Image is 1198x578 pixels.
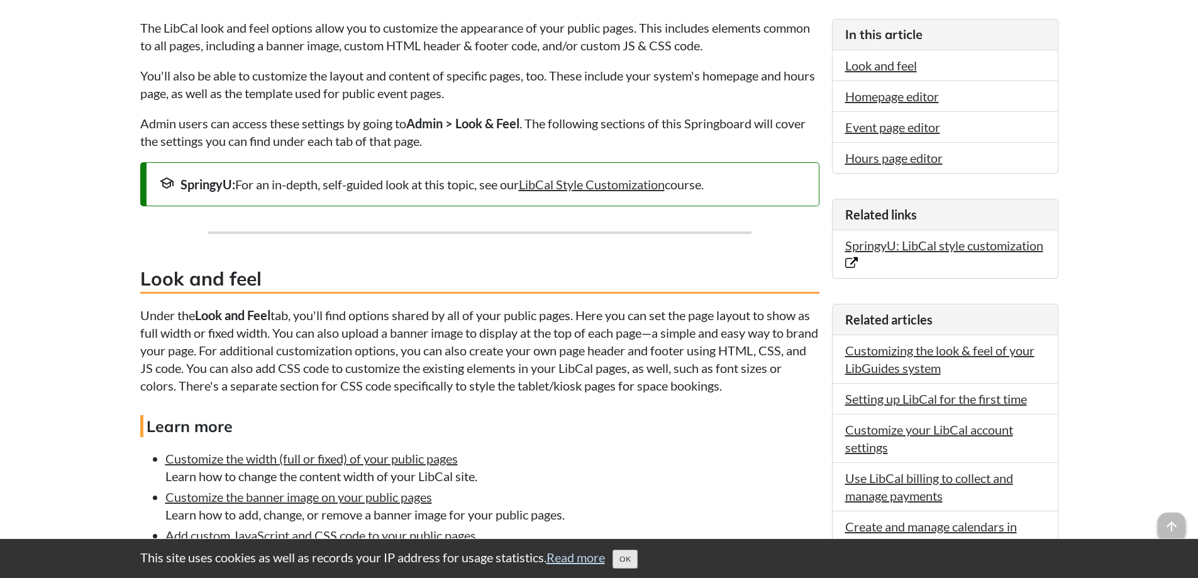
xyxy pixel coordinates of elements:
[546,550,605,565] a: Read more
[845,238,1043,270] a: SpringyU: LibCal style customization
[613,550,638,569] button: Close
[140,19,819,54] p: The LibCal look and feel options allow you to customize the appearance of your public pages. This...
[845,391,1027,406] a: Setting up LibCal for the first time
[165,451,458,466] a: Customize the width (full or fixed) of your public pages
[845,26,1045,43] h3: In this article
[845,312,933,327] span: Related articles
[845,58,917,73] a: Look and feel
[845,343,1034,375] a: Customizing the look & feel of your LibGuides system
[406,116,519,131] strong: Admin > Look & Feel
[1158,514,1185,529] a: arrow_upward
[845,207,917,222] span: Related links
[195,308,270,323] strong: Look and Feel
[845,150,943,165] a: Hours page editor
[845,422,1013,455] a: Customize your LibCal account settings
[159,175,174,191] span: school
[519,177,665,192] a: LibCal Style Customization
[159,175,806,193] div: For an in-depth, self-guided look at this topic, see our course.
[845,519,1017,552] a: Create and manage calendars in LibCal
[180,177,235,192] strong: SpringyU:
[140,415,819,437] h4: Learn more
[128,548,1071,569] div: This site uses cookies as well as records your IP address for usage statistics.
[165,450,819,485] li: Learn how to change the content width of your LibCal site.
[140,306,819,394] p: Under the tab, you'll find options shared by all of your public pages. Here you can set the page ...
[140,67,819,102] p: You'll also be able to customize the layout and content of specific pages, too. These include you...
[845,89,939,104] a: Homepage editor
[140,114,819,150] p: Admin users can access these settings by going to . The following sections of this Springboard wi...
[165,488,819,523] li: Learn how to add, change, or remove a banner image for your public pages.
[140,265,819,294] h3: Look and feel
[1158,513,1185,540] span: arrow_upward
[165,489,432,504] a: Customize the banner image on your public pages
[845,470,1013,503] a: Use LibCal billing to collect and manage payments
[845,119,940,135] a: Event page editor
[165,528,476,543] a: Add custom JavaScript and CSS code to your public pages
